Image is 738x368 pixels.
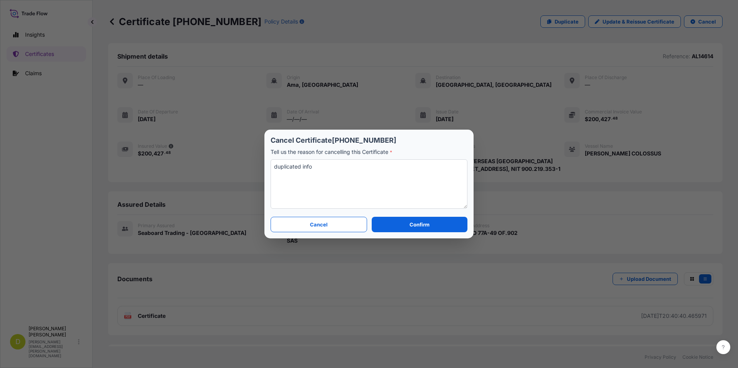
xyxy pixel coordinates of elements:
p: Confirm [410,221,430,228]
textarea: duplicated info [271,159,467,209]
p: Tell us the reason for cancelling this Certificate [271,148,467,156]
p: Cancel Certificate [PHONE_NUMBER] [271,136,467,145]
p: Cancel [310,221,328,228]
button: Confirm [372,217,467,232]
button: Cancel [271,217,367,232]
